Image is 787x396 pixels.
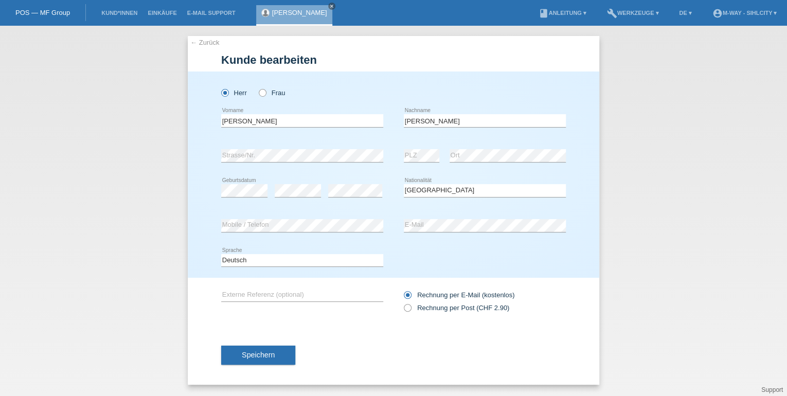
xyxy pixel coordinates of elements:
[259,89,265,96] input: Frau
[761,386,783,393] a: Support
[142,10,182,16] a: Einkäufe
[221,346,295,365] button: Speichern
[190,39,219,46] a: ← Zurück
[607,8,617,19] i: build
[404,291,410,304] input: Rechnung per E-Mail (kostenlos)
[707,10,782,16] a: account_circlem-way - Sihlcity ▾
[712,8,723,19] i: account_circle
[221,53,566,66] h1: Kunde bearbeiten
[404,304,410,317] input: Rechnung per Post (CHF 2.90)
[404,291,514,299] label: Rechnung per E-Mail (kostenlos)
[602,10,664,16] a: buildWerkzeuge ▾
[328,3,335,10] a: close
[272,9,327,16] a: [PERSON_NAME]
[182,10,241,16] a: E-Mail Support
[242,351,275,359] span: Speichern
[221,89,247,97] label: Herr
[259,89,285,97] label: Frau
[533,10,591,16] a: bookAnleitung ▾
[329,4,334,9] i: close
[221,89,228,96] input: Herr
[404,304,509,312] label: Rechnung per Post (CHF 2.90)
[96,10,142,16] a: Kund*innen
[674,10,696,16] a: DE ▾
[538,8,548,19] i: book
[15,9,70,16] a: POS — MF Group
